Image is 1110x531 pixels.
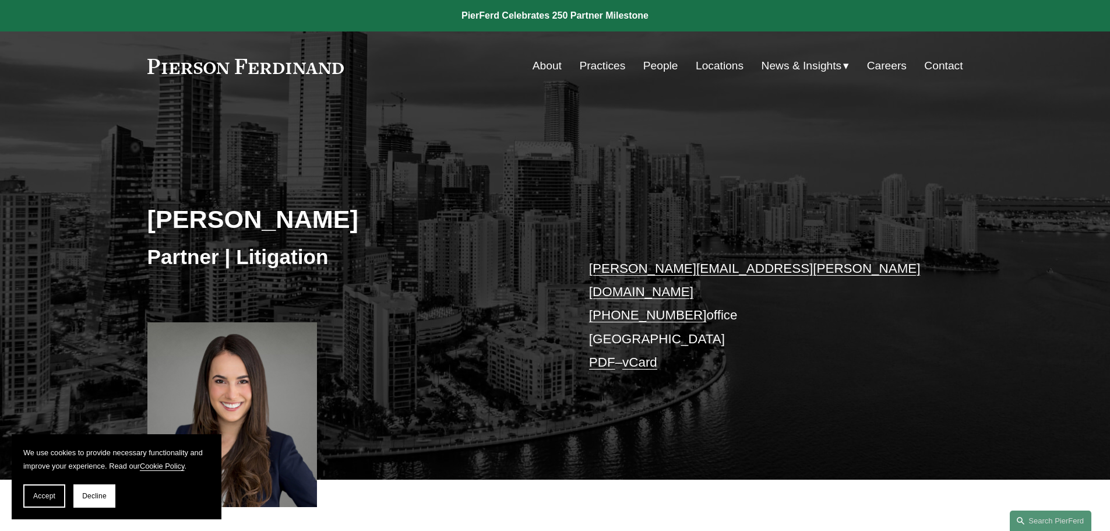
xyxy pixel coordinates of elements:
a: Careers [867,55,907,77]
button: Decline [73,484,115,508]
p: office [GEOGRAPHIC_DATA] – [589,257,929,375]
a: People [643,55,678,77]
span: Decline [82,492,107,500]
a: [PHONE_NUMBER] [589,308,707,322]
a: Practices [579,55,625,77]
section: Cookie banner [12,434,221,519]
span: Accept [33,492,55,500]
h3: Partner | Litigation [147,244,555,270]
a: Locations [696,55,743,77]
a: PDF [589,355,615,370]
a: Search this site [1010,511,1091,531]
a: [PERSON_NAME][EMAIL_ADDRESS][PERSON_NAME][DOMAIN_NAME] [589,261,921,299]
span: News & Insights [762,56,842,76]
a: Contact [924,55,963,77]
a: About [533,55,562,77]
a: Cookie Policy [140,462,185,470]
h2: [PERSON_NAME] [147,204,555,234]
a: folder dropdown [762,55,850,77]
p: We use cookies to provide necessary functionality and improve your experience. Read our . [23,446,210,473]
button: Accept [23,484,65,508]
a: vCard [622,355,657,370]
